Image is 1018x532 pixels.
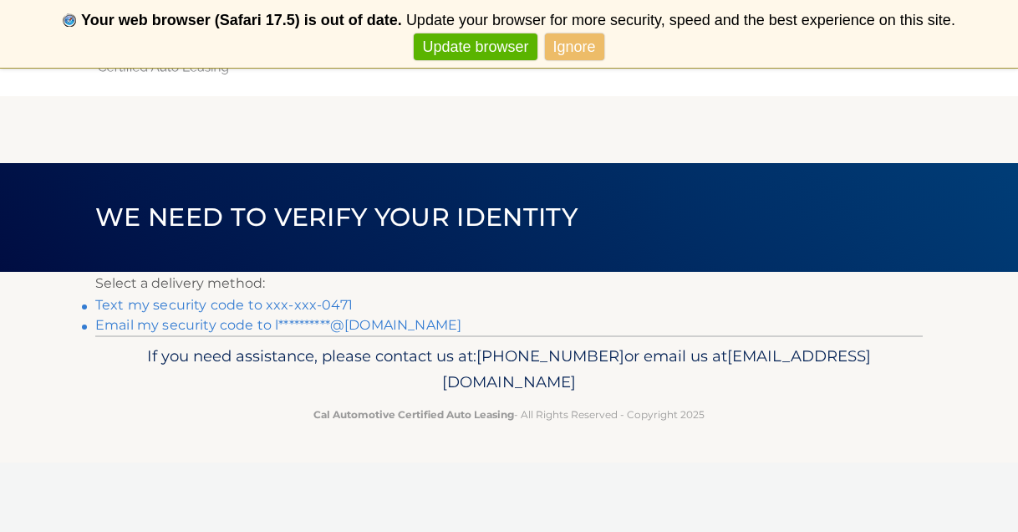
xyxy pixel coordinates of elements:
p: - All Rights Reserved - Copyright 2025 [106,406,912,423]
span: Update your browser for more security, speed and the best experience on this site. [406,12,955,28]
a: Text my security code to xxx-xxx-0471 [95,297,353,313]
p: If you need assistance, please contact us at: or email us at [106,343,912,396]
p: Select a delivery method: [95,272,923,295]
span: We need to verify your identity [95,202,578,233]
a: Ignore [545,33,604,61]
span: [PHONE_NUMBER] [476,346,624,366]
strong: Cal Automotive Certified Auto Leasing [313,408,514,421]
b: Your web browser (Safari 17.5) is out of date. [81,12,402,28]
a: Email my security code to l**********@[DOMAIN_NAME] [95,317,461,333]
a: Update browser [414,33,537,61]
